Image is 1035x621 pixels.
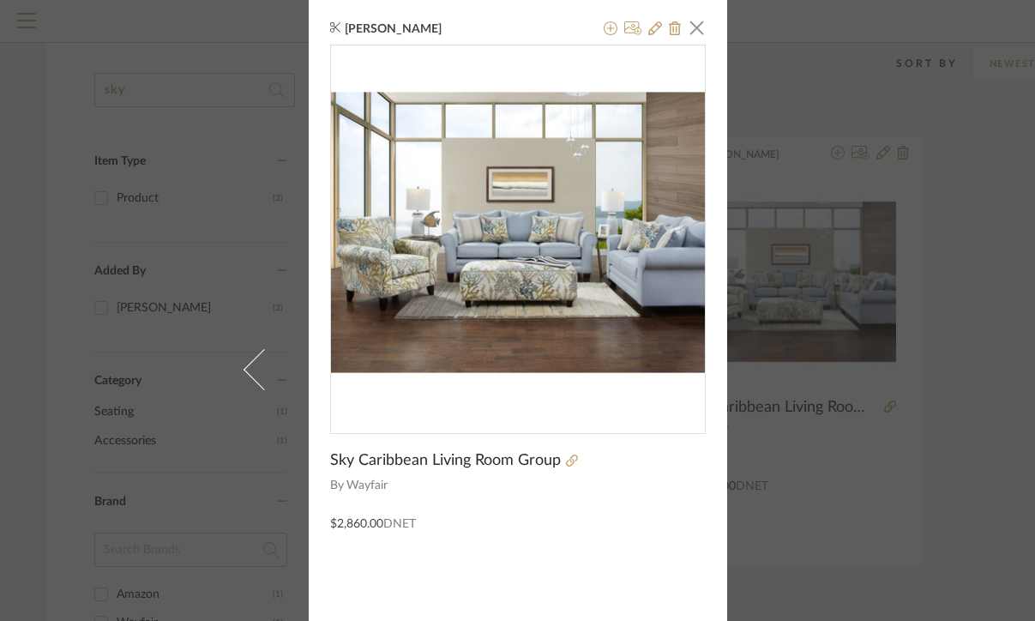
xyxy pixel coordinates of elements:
[680,10,714,45] button: Close
[330,451,561,470] span: Sky Caribbean Living Room Group
[331,45,705,419] img: 7fa2cacf-1bb8-4826-bf26-1df75377858a_436x436.jpg
[330,518,383,530] span: $2,860.00
[331,45,705,419] div: 0
[330,477,344,495] span: By
[383,518,416,530] span: DNET
[346,477,706,495] span: Wayfair
[345,21,468,37] span: [PERSON_NAME]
